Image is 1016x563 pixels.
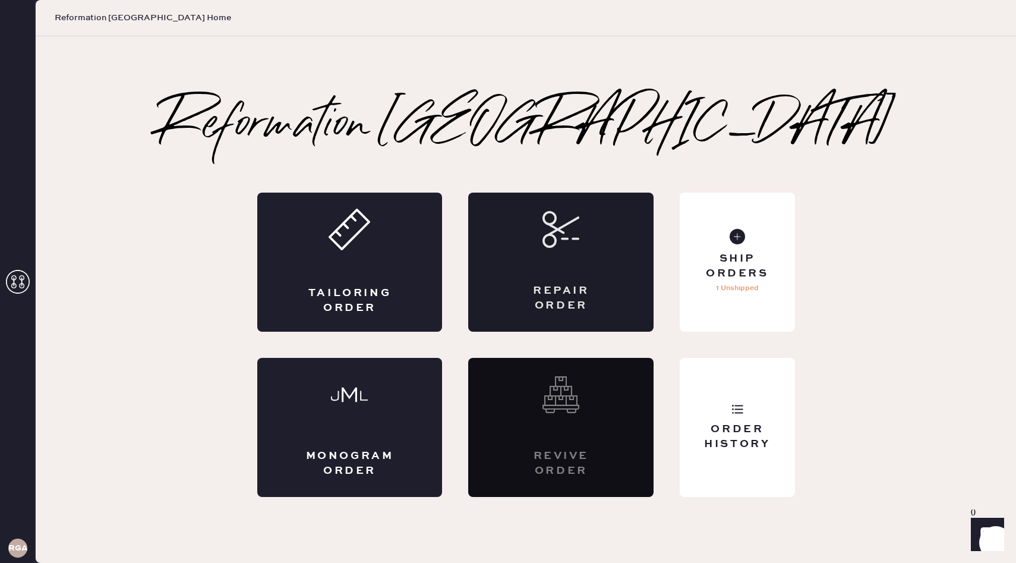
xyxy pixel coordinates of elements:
div: Order History [689,422,785,452]
h2: Reformation [GEOGRAPHIC_DATA] [159,102,894,150]
div: Interested? Contact us at care@hemster.co [468,358,654,497]
span: Reformation [GEOGRAPHIC_DATA] Home [55,12,231,24]
iframe: Front Chat [960,509,1011,561]
div: Ship Orders [689,251,785,281]
div: Revive order [516,449,606,479]
div: Tailoring Order [305,286,395,316]
div: Repair Order [516,284,606,313]
p: 1 Unshipped [716,281,759,295]
div: Monogram Order [305,449,395,479]
h3: RGA [8,544,27,552]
